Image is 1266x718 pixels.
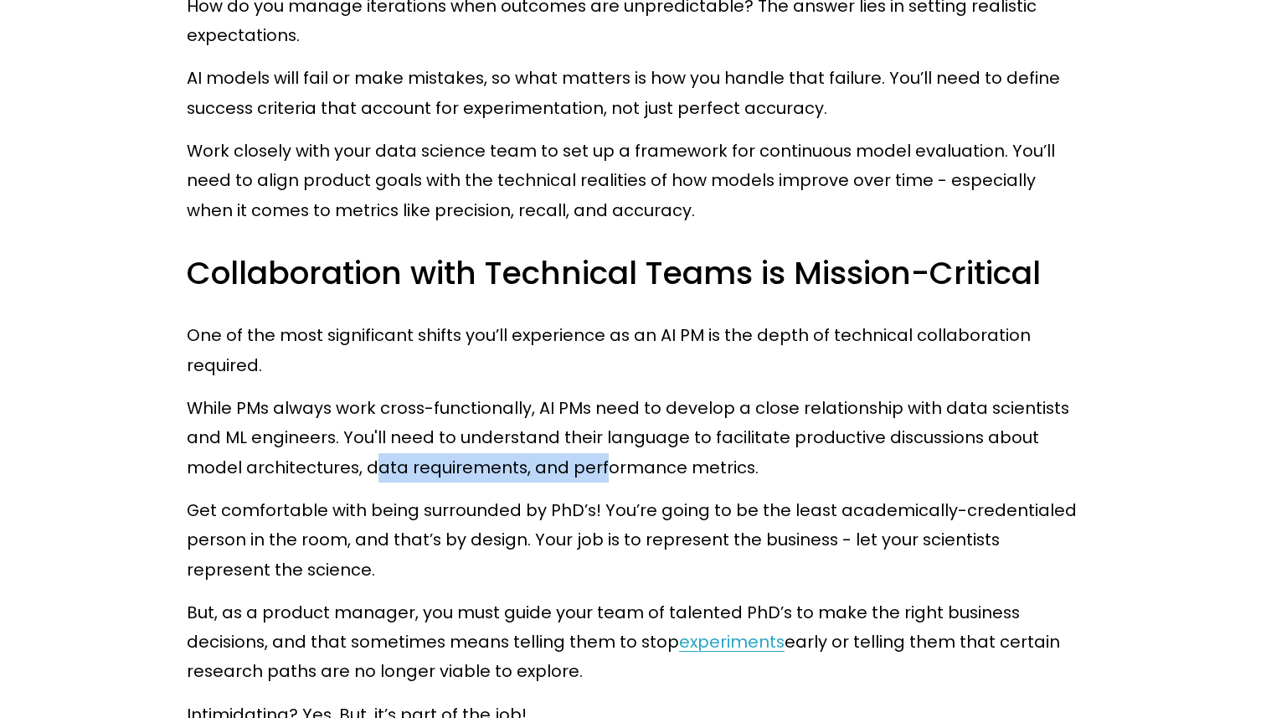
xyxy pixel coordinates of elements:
[187,598,1079,687] p: But, as a product manager, you must guide your team of talented PhD’s to make the right business ...
[187,321,1079,380] p: One of the most significant shifts you’ll experience as an AI PM is the depth of technical collab...
[679,630,785,653] a: experiments
[187,252,1079,294] h3: Collaboration with Technical Teams is Mission-Critical
[187,496,1079,585] p: Get comfortable with being surrounded by PhD’s! You’re going to be the least academically-credent...
[187,137,1079,225] p: Work closely with your data science team to set up a framework for continuous model evaluation. Y...
[187,394,1079,483] p: While PMs always work cross-functionally, AI PMs need to develop a close relationship with data s...
[187,64,1079,123] p: AI models will fail or make mistakes, so what matters is how you handle that failure. You’ll need...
